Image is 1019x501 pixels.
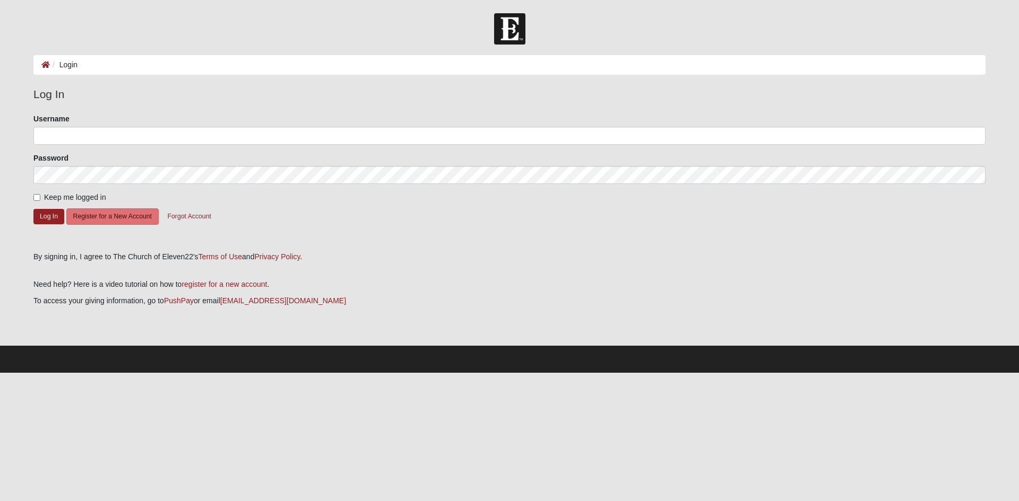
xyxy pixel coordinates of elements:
label: Password [33,153,68,163]
a: [EMAIL_ADDRESS][DOMAIN_NAME] [220,296,346,305]
button: Log In [33,209,64,224]
div: By signing in, I agree to The Church of Eleven22's and . [33,251,986,262]
li: Login [50,59,77,71]
legend: Log In [33,86,986,103]
input: Keep me logged in [33,194,40,201]
a: Privacy Policy [254,252,300,261]
a: PushPay [164,296,194,305]
p: To access your giving information, go to or email [33,295,986,306]
button: Forgot Account [161,208,218,225]
a: Terms of Use [198,252,242,261]
p: Need help? Here is a video tutorial on how to . [33,279,986,290]
span: Keep me logged in [44,193,106,201]
a: register for a new account [182,280,267,288]
img: Church of Eleven22 Logo [494,13,525,45]
button: Register for a New Account [66,208,159,225]
label: Username [33,113,70,124]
